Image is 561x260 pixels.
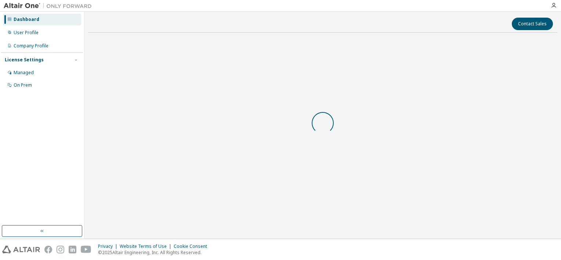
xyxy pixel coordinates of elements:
[81,246,91,253] img: youtube.svg
[57,246,64,253] img: instagram.svg
[14,17,39,22] div: Dashboard
[120,243,174,249] div: Website Terms of Use
[44,246,52,253] img: facebook.svg
[512,18,553,30] button: Contact Sales
[2,246,40,253] img: altair_logo.svg
[5,57,44,63] div: License Settings
[174,243,211,249] div: Cookie Consent
[98,249,211,256] p: © 2025 Altair Engineering, Inc. All Rights Reserved.
[14,70,34,76] div: Managed
[14,43,48,49] div: Company Profile
[69,246,76,253] img: linkedin.svg
[98,243,120,249] div: Privacy
[4,2,95,10] img: Altair One
[14,82,32,88] div: On Prem
[14,30,39,36] div: User Profile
